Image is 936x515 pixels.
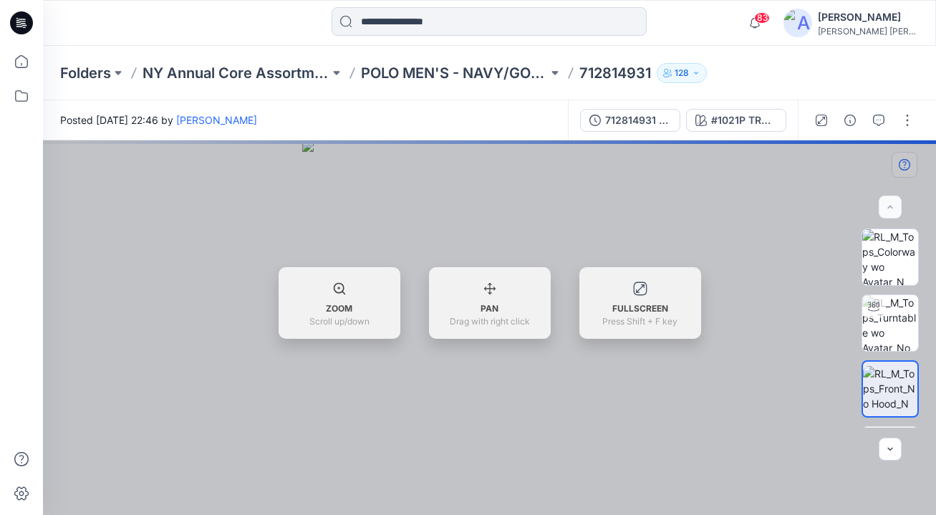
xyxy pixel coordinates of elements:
[612,302,668,315] span: FULLSCREEN
[176,114,257,126] a: [PERSON_NAME]
[839,109,862,132] button: Details
[818,26,918,37] div: [PERSON_NAME] [PERSON_NAME]
[711,112,777,128] div: #1021P TRUE BLUE/WHITE
[580,109,680,132] button: 712814931 Z204SA15 [PERSON_NAME] TAB PURE PRESS SUPIMA PINPOINT [GEOGRAPHIC_DATA]
[783,9,812,37] img: avatar
[143,63,329,83] a: NY Annual Core Assortment Digital Lib
[326,302,352,315] span: ZOOM
[605,112,671,128] div: 712814931 Z204SA15 [PERSON_NAME] TAB PURE PRESS SUPIMA PINPOINT [GEOGRAPHIC_DATA]
[675,65,689,81] p: 128
[361,63,548,83] a: POLO MEN'S - NAVY/GOLD - WOVEN SHIRT
[657,63,707,83] button: 128
[481,302,498,315] span: PAN
[309,315,370,328] span: Scroll up/down
[450,315,530,328] span: Drag with right click
[863,366,917,411] img: RL_M_Tops_Front_No Hood_N
[60,112,257,127] span: Posted [DATE] 22:46 by
[579,63,651,83] p: 712814931
[602,315,677,328] span: Press Shift + F key
[60,63,111,83] a: Folders
[818,9,918,26] div: [PERSON_NAME]
[754,12,770,24] span: 83
[686,109,786,132] button: #1021P TRUE BLUE/WHITE
[862,229,918,285] img: RL_M_Tops_Colorway wo Avatar_N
